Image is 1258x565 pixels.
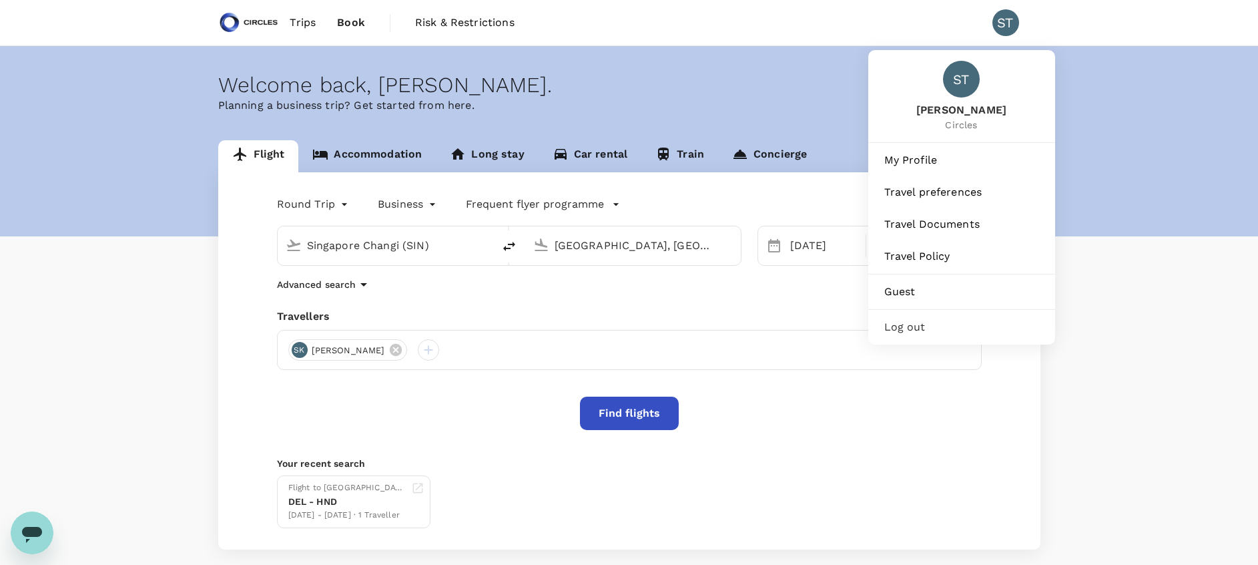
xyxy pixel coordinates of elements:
[884,284,1039,300] span: Guest
[874,178,1050,207] a: Travel preferences
[277,194,352,215] div: Round Trip
[874,313,1050,342] div: Log out
[555,235,713,256] input: Going to
[466,196,620,212] button: Frequent flyer programme
[874,146,1050,175] a: My Profile
[218,140,299,172] a: Flight
[277,309,982,325] div: Travellers
[992,9,1019,36] div: ST
[874,277,1050,307] a: Guest
[493,230,525,262] button: delete
[290,15,316,31] span: Trips
[337,15,365,31] span: Book
[277,276,372,293] button: Advanced search
[785,232,863,259] div: [DATE]
[277,278,356,291] p: Advanced search
[884,319,1039,335] span: Log out
[298,140,436,172] a: Accommodation
[466,196,604,212] p: Frequent flyer programme
[580,397,679,430] button: Find flights
[288,482,406,495] div: Flight to [GEOGRAPHIC_DATA]
[288,339,408,361] div: SK[PERSON_NAME]
[718,140,821,172] a: Concierge
[916,118,1006,132] span: Circles
[307,235,465,256] input: Depart from
[218,98,1040,114] p: Planning a business trip? Get started from here.
[415,15,515,31] span: Risk & Restrictions
[884,216,1039,232] span: Travel Documents
[874,242,1050,271] a: Travel Policy
[304,344,393,357] span: [PERSON_NAME]
[288,495,406,509] div: DEL - HND
[884,152,1039,168] span: My Profile
[874,210,1050,239] a: Travel Documents
[218,73,1040,98] div: Welcome back , [PERSON_NAME] .
[539,140,642,172] a: Car rental
[884,248,1039,264] span: Travel Policy
[916,103,1006,118] span: [PERSON_NAME]
[288,509,406,522] div: [DATE] - [DATE] · 1 Traveller
[641,140,718,172] a: Train
[11,512,53,554] iframe: Button to launch messaging window
[292,342,308,358] div: SK
[436,140,538,172] a: Long stay
[884,184,1039,200] span: Travel preferences
[218,8,280,37] img: Circles
[943,61,980,98] div: ST
[484,244,487,246] button: Open
[378,194,439,215] div: Business
[277,457,982,470] p: Your recent search
[731,244,734,246] button: Open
